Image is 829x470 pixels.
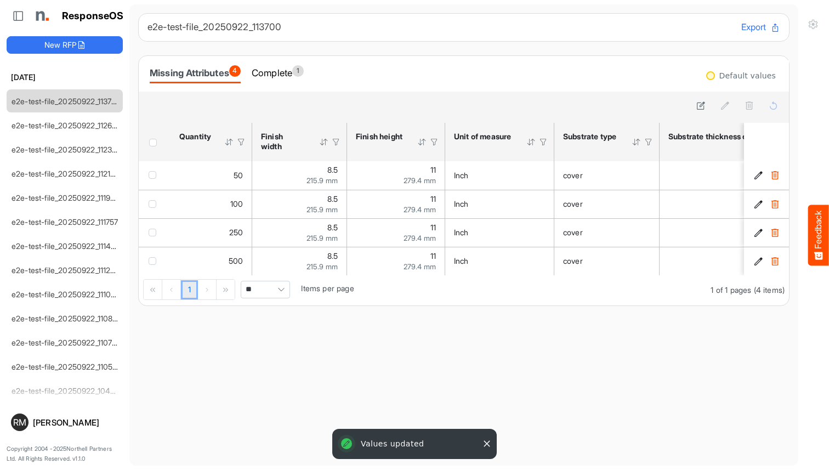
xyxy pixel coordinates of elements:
[404,176,436,185] span: 279.4 mm
[301,284,354,293] span: Items per page
[139,247,171,275] td: checkbox
[445,190,554,218] td: Inch is template cell Column Header httpsnorthellcomontologiesmapping-rulesmeasurementhasunitofme...
[327,165,338,174] span: 8.5
[554,218,660,247] td: cover is template cell Column Header httpsnorthellcomontologiesmapping-rulesmaterialhassubstratem...
[13,418,26,427] span: RM
[147,22,733,32] h6: e2e-test-file_20250922_113700
[306,205,338,214] span: 215.9 mm
[241,281,290,298] span: Pagerdropdown
[404,234,436,242] span: 279.4 mm
[741,20,780,35] button: Export
[430,194,436,203] span: 11
[7,444,123,463] p: Copyright 2004 - 2025 Northell Partners Ltd. All Rights Reserved. v 1.1.0
[306,234,338,242] span: 215.9 mm
[229,65,241,77] span: 4
[347,247,445,275] td: 11 is template cell Column Header httpsnorthellcomontologiesmapping-rulesmeasurementhasfinishsize...
[660,190,822,218] td: 80 is template cell Column Header httpsnorthellcomontologiesmapping-rulesmaterialhasmaterialthick...
[404,262,436,271] span: 279.4 mm
[198,280,217,299] div: Go to next page
[668,132,780,141] div: Substrate thickness or weight
[753,170,764,181] button: Edit
[744,161,791,190] td: 333dfd45-672e-4e9e-95b5-732456846be0 is template cell Column Header
[327,223,338,232] span: 8.5
[481,438,492,449] button: Close
[306,262,338,271] span: 215.9 mm
[563,171,583,180] span: cover
[261,132,305,151] div: Finish width
[430,223,436,232] span: 11
[563,228,583,237] span: cover
[252,218,347,247] td: 8.5 is template cell Column Header httpsnorthellcomontologiesmapping-rulesmeasurementhasfinishsiz...
[660,247,822,275] td: 80 is template cell Column Header httpsnorthellcomontologiesmapping-rulesmaterialhasmaterialthick...
[252,247,347,275] td: 8.5 is template cell Column Header httpsnorthellcomontologiesmapping-rulesmeasurementhasfinishsiz...
[454,199,469,208] span: Inch
[306,176,338,185] span: 215.9 mm
[12,217,118,226] a: e2e-test-file_20250922_111757
[12,97,122,106] a: e2e-test-file_20250922_113700
[660,218,822,247] td: 80 is template cell Column Header httpsnorthellcomontologiesmapping-rulesmaterialhasmaterialthick...
[292,65,304,77] span: 1
[162,280,181,299] div: Go to previous page
[252,65,304,81] div: Complete
[660,161,822,190] td: 80 is template cell Column Header httpsnorthellcomontologiesmapping-rulesmaterialhasmaterialthick...
[12,265,120,275] a: e2e-test-file_20250922_111247
[33,418,118,427] div: [PERSON_NAME]
[445,161,554,190] td: Inch is template cell Column Header httpsnorthellcomontologiesmapping-rulesmeasurementhasunitofme...
[229,228,243,237] span: 250
[753,256,764,267] button: Edit
[753,227,764,238] button: Edit
[181,280,198,300] a: Page 1 of 1 Pages
[327,194,338,203] span: 8.5
[429,137,439,147] div: Filter Icon
[12,362,122,371] a: e2e-test-file_20250922_110529
[62,10,124,22] h1: ResponseOS
[430,251,436,261] span: 11
[769,170,780,181] button: Delete
[554,247,660,275] td: cover is template cell Column Header httpsnorthellcomontologiesmapping-rulesmaterialhassubstratem...
[12,121,122,130] a: e2e-test-file_20250922_112643
[769,227,780,238] button: Delete
[554,190,660,218] td: cover is template cell Column Header httpsnorthellcomontologiesmapping-rulesmaterialhassubstratem...
[744,247,791,275] td: 67a8ccb5-1f5d-423f-ab6c-9d3ac37ec216 is template cell Column Header
[711,285,751,295] span: 1 of 1 pages
[753,199,764,209] button: Edit
[179,132,210,141] div: Quantity
[12,338,120,347] a: e2e-test-file_20250922_110716
[347,190,445,218] td: 11 is template cell Column Header httpsnorthellcomontologiesmapping-rulesmeasurementhasfinishsize...
[769,256,780,267] button: Delete
[30,5,52,27] img: Northell
[12,314,122,323] a: e2e-test-file_20250922_110850
[754,285,785,295] span: (4 items)
[430,165,436,174] span: 11
[139,218,171,247] td: checkbox
[12,193,120,202] a: e2e-test-file_20250922_111950
[454,228,469,237] span: Inch
[347,161,445,190] td: 11 is template cell Column Header httpsnorthellcomontologiesmapping-rulesmeasurementhasfinishsize...
[744,218,791,247] td: a9422916-b4fd-4f17-bd31-8a15ba471ccb is template cell Column Header
[234,171,243,180] span: 50
[217,280,235,299] div: Go to last page
[445,247,554,275] td: Inch is template cell Column Header httpsnorthellcomontologiesmapping-rulesmeasurementhasunitofme...
[769,199,780,209] button: Delete
[644,137,654,147] div: Filter Icon
[7,36,123,54] button: New RFP
[139,190,171,218] td: checkbox
[7,71,123,83] h6: [DATE]
[808,205,829,265] button: Feedback
[150,65,241,81] div: Missing Attributes
[347,218,445,247] td: 11 is template cell Column Header httpsnorthellcomontologiesmapping-rulesmeasurementhasfinishsize...
[171,247,252,275] td: 500 is template cell Column Header httpsnorthellcomontologiesmapping-rulesorderhasquantity
[144,280,162,299] div: Go to first page
[554,161,660,190] td: cover is template cell Column Header httpsnorthellcomontologiesmapping-rulesmaterialhassubstratem...
[331,137,341,147] div: Filter Icon
[404,205,436,214] span: 279.4 mm
[563,256,583,265] span: cover
[12,145,122,154] a: e2e-test-file_20250922_112320
[538,137,548,147] div: Filter Icon
[230,199,243,208] span: 100
[334,431,495,457] div: Values updated
[12,169,120,178] a: e2e-test-file_20250922_112147
[229,256,243,265] span: 500
[139,275,789,305] div: Pager Container
[171,190,252,218] td: 100 is template cell Column Header httpsnorthellcomontologiesmapping-rulesorderhasquantity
